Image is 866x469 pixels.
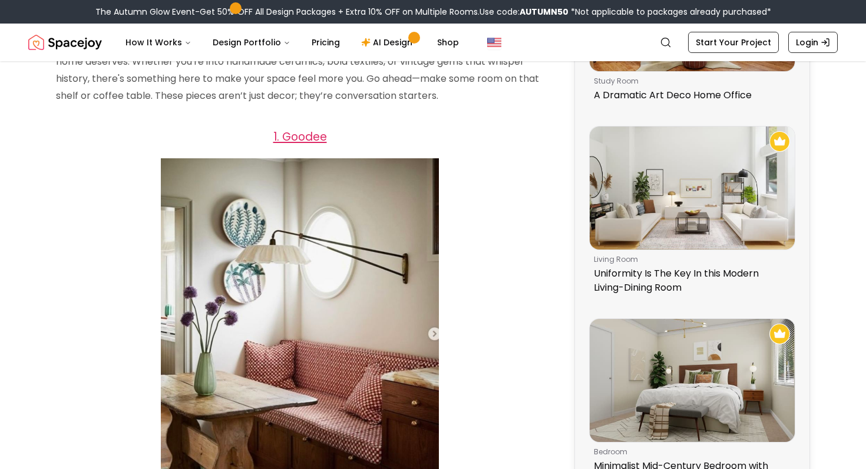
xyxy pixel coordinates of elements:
button: Design Portfolio [203,31,300,54]
p: Let’s start with the heart of your space—your home decor and those perfect little accessories tha... [56,19,544,104]
a: Spacejoy [28,31,102,54]
img: Minimalist Mid-Century Bedroom with Boho-Inspired Palettes [590,319,795,442]
p: living room [594,255,786,264]
span: Use code: [480,6,568,18]
p: study room [594,76,786,86]
nav: Main [116,31,468,54]
nav: Global [28,24,838,61]
img: United States [487,35,501,49]
span: 1. Goodee [273,129,327,145]
a: Uniformity Is The Key In this Modern Living-Dining RoomRecommended Spacejoy Design - Uniformity I... [589,126,795,300]
a: AI Design [352,31,425,54]
img: Uniformity Is The Key In this Modern Living-Dining Room [590,127,795,250]
a: Start Your Project [688,32,779,53]
a: Login [788,32,838,53]
a: Pricing [302,31,349,54]
img: Recommended Spacejoy Design - Minimalist Mid-Century Bedroom with Boho-Inspired Palettes [769,324,790,344]
a: Shop [428,31,468,54]
p: bedroom [594,447,786,457]
button: How It Works [116,31,201,54]
div: The Autumn Glow Event-Get 50% OFF All Design Packages + Extra 10% OFF on Multiple Rooms. [95,6,771,18]
b: AUTUMN50 [520,6,568,18]
a: 1. Goodee [273,126,327,145]
span: *Not applicable to packages already purchased* [568,6,771,18]
p: Uniformity Is The Key In this Modern Living-Dining Room [594,267,786,295]
img: Recommended Spacejoy Design - Uniformity Is The Key In this Modern Living-Dining Room [769,131,790,152]
p: A Dramatic Art Deco Home Office [594,88,786,102]
img: Spacejoy Logo [28,31,102,54]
